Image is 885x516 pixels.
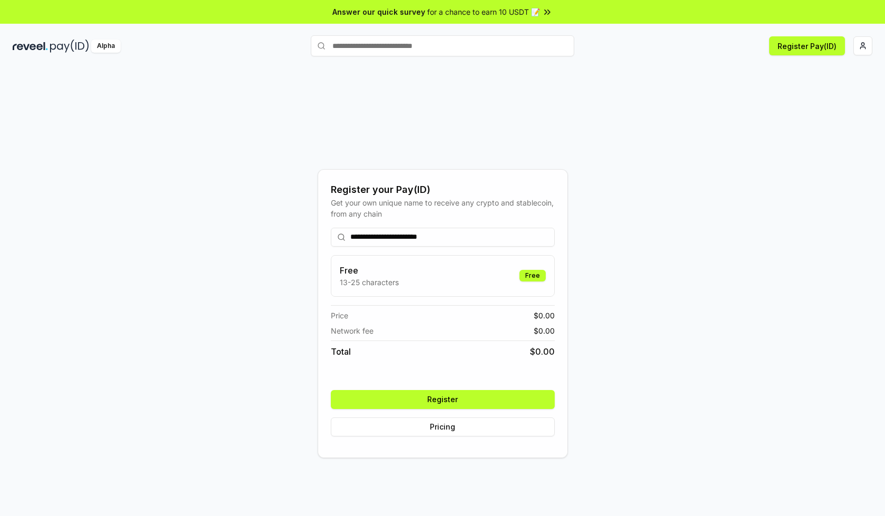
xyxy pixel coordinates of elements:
span: for a chance to earn 10 USDT 📝 [427,6,540,17]
button: Register [331,390,555,409]
img: pay_id [50,40,89,53]
span: $ 0.00 [534,325,555,336]
span: Network fee [331,325,373,336]
span: Answer our quick survey [332,6,425,17]
h3: Free [340,264,399,277]
span: $ 0.00 [534,310,555,321]
p: 13-25 characters [340,277,399,288]
div: Register your Pay(ID) [331,182,555,197]
img: reveel_dark [13,40,48,53]
button: Register Pay(ID) [769,36,845,55]
span: Price [331,310,348,321]
span: Total [331,345,351,358]
button: Pricing [331,417,555,436]
div: Free [519,270,546,281]
span: $ 0.00 [530,345,555,358]
div: Get your own unique name to receive any crypto and stablecoin, from any chain [331,197,555,219]
div: Alpha [91,40,121,53]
